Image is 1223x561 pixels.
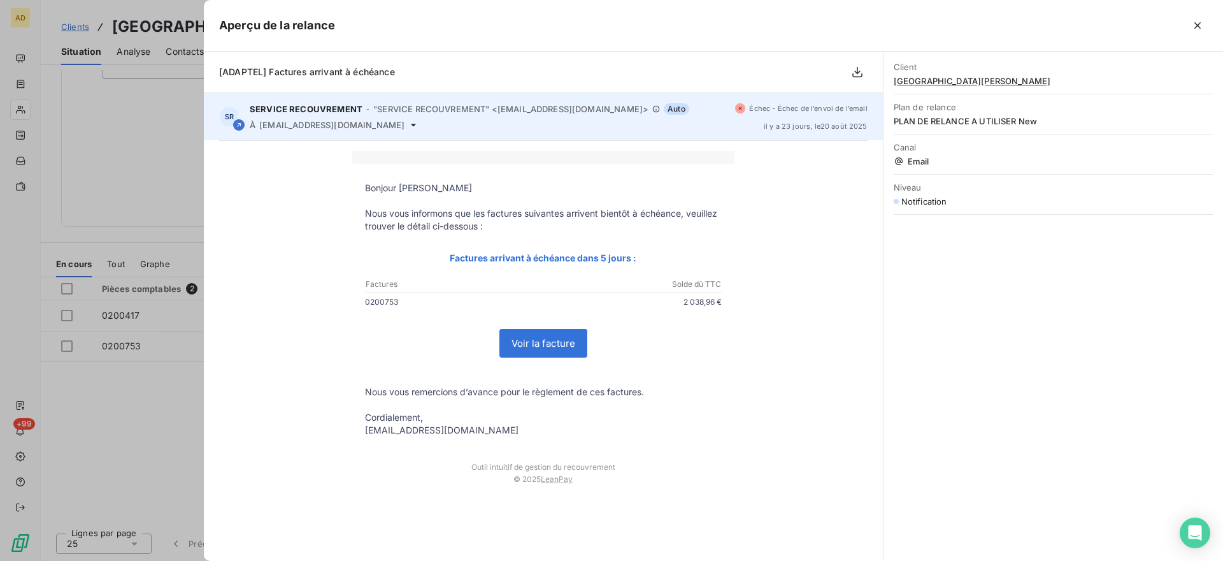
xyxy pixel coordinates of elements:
[250,120,255,130] span: À
[749,105,867,112] span: Échec - Échec de l’envoi de l’email
[894,182,1213,193] span: Niveau
[366,279,603,290] p: Factures
[365,207,722,233] p: Nous vous informons que les factures suivantes arrivent bientôt à échéance, veuillez trouver le d...
[352,449,734,472] td: Outil intuitif de gestion du recouvrement
[365,251,722,265] p: Factures arrivant à échéance dans 5 jours :
[365,386,722,398] p: Nous vous remercions d’avance pour le règlement de ces factures.
[500,330,587,357] a: Voir la facture
[664,103,689,115] span: Auto
[543,295,722,309] p: 2 038,96 €
[219,17,335,34] h5: Aperçu de la relance
[259,120,404,130] span: [EMAIL_ADDRESS][DOMAIN_NAME]
[894,62,1213,72] span: Client
[365,295,543,309] p: 0200753
[894,156,1213,166] span: Email
[366,105,369,113] span: -
[365,424,722,437] p: [EMAIL_ADDRESS][DOMAIN_NAME]
[219,106,240,127] div: SR
[764,122,868,130] span: il y a 23 jours , le 20 août 2025
[365,411,722,424] p: Cordialement,
[219,66,395,77] span: [ADAPTEL] Factures arrivant à échéance
[1180,518,1210,548] div: Open Intercom Messenger
[365,182,722,194] p: Bonjour [PERSON_NAME]
[250,104,362,114] span: SERVICE RECOUVREMENT
[894,102,1213,112] span: Plan de relance
[373,104,648,114] span: "SERVICE RECOUVREMENT" <[EMAIL_ADDRESS][DOMAIN_NAME]>
[541,474,573,484] a: LeanPay
[894,76,1213,86] span: [GEOGRAPHIC_DATA][PERSON_NAME]
[894,116,1213,126] span: PLAN DE RELANCE A UTILISER New
[604,279,721,290] p: Solde dû TTC
[894,142,1213,152] span: Canal
[352,472,734,497] td: © 2025
[901,196,947,207] span: Notification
